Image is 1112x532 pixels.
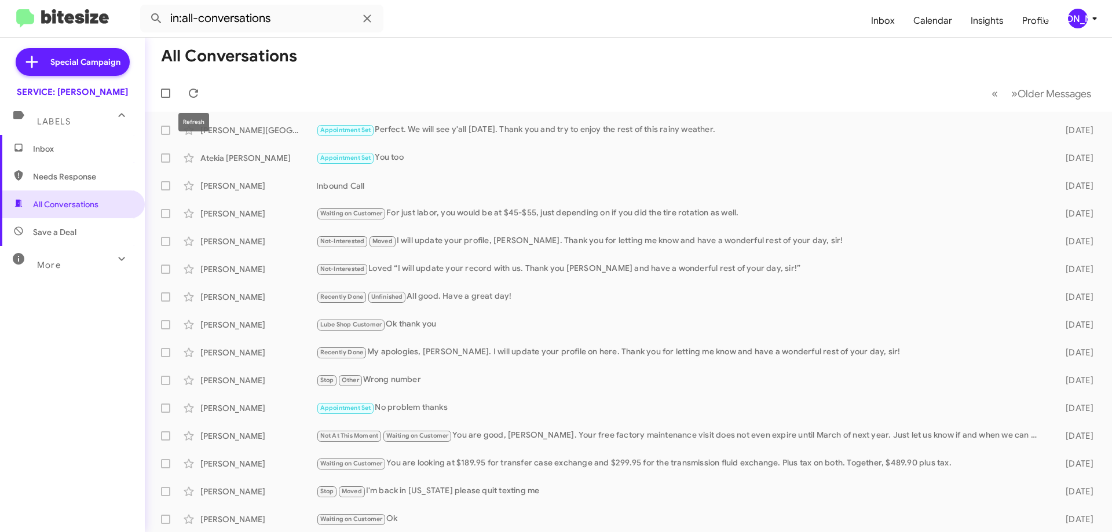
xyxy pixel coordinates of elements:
[961,4,1013,38] a: Insights
[1013,4,1058,38] a: Profile
[37,116,71,127] span: Labels
[200,124,316,136] div: [PERSON_NAME][GEOGRAPHIC_DATA]
[50,56,120,68] span: Special Campaign
[316,123,1047,137] div: Perfect. We will see y'all [DATE]. Thank you and try to enjoy the rest of this rainy weather.
[316,207,1047,220] div: For just labor, you would be at $45-$55, just depending on if you did the tire rotation as well.
[161,47,297,65] h1: All Conversations
[862,4,904,38] a: Inbox
[1068,9,1088,28] div: [PERSON_NAME]
[178,113,209,131] div: Refresh
[1047,513,1103,525] div: [DATE]
[316,429,1047,442] div: You are good, [PERSON_NAME]. Your free factory maintenance visit does not even expire until March...
[316,318,1047,331] div: Ok thank you
[200,180,316,192] div: [PERSON_NAME]
[1018,87,1091,100] span: Older Messages
[1058,9,1099,28] button: [PERSON_NAME]
[342,487,362,495] span: Moved
[316,151,1047,164] div: You too
[316,401,1047,414] div: No problem thanks
[33,226,76,238] span: Save a Deal
[200,208,316,219] div: [PERSON_NAME]
[1047,319,1103,331] div: [DATE]
[371,293,403,300] span: Unfinished
[200,513,316,525] div: [PERSON_NAME]
[1047,458,1103,469] div: [DATE]
[1047,152,1103,164] div: [DATE]
[316,262,1047,276] div: Loved “I will update your record with us. Thank you [PERSON_NAME] and have a wonderful rest of yo...
[1004,82,1098,105] button: Next
[33,171,131,182] span: Needs Response
[200,319,316,331] div: [PERSON_NAME]
[1047,236,1103,247] div: [DATE]
[1047,486,1103,497] div: [DATE]
[320,210,383,217] span: Waiting on Customer
[320,404,371,412] span: Appointment Set
[200,430,316,442] div: [PERSON_NAME]
[316,512,1047,526] div: Ok
[320,432,379,439] span: Not At This Moment
[16,48,130,76] a: Special Campaign
[37,260,61,270] span: More
[1047,402,1103,414] div: [DATE]
[17,86,128,98] div: SERVICE: [PERSON_NAME]
[320,348,364,356] span: Recently Done
[985,82,1005,105] button: Previous
[1047,208,1103,219] div: [DATE]
[316,373,1047,387] div: Wrong number
[200,263,316,275] div: [PERSON_NAME]
[320,376,334,384] span: Stop
[200,458,316,469] div: [PERSON_NAME]
[320,460,383,467] span: Waiting on Customer
[992,86,998,101] span: «
[904,4,961,38] a: Calendar
[342,376,359,384] span: Other
[200,152,316,164] div: Atekia [PERSON_NAME]
[316,180,1047,192] div: Inbound Call
[320,126,371,134] span: Appointment Set
[200,375,316,386] div: [PERSON_NAME]
[1047,124,1103,136] div: [DATE]
[985,82,1098,105] nav: Page navigation example
[316,485,1047,498] div: I'm back in [US_STATE] please quit texting me
[200,291,316,303] div: [PERSON_NAME]
[1047,291,1103,303] div: [DATE]
[316,234,1047,248] div: I will update your profile, [PERSON_NAME]. Thank you for letting me know and have a wonderful res...
[320,321,382,328] span: Lube Shop Customer
[1047,263,1103,275] div: [DATE]
[1011,86,1018,101] span: »
[140,5,383,32] input: Search
[316,290,1047,303] div: All good. Have a great day!
[386,432,449,439] span: Waiting on Customer
[200,236,316,247] div: [PERSON_NAME]
[316,457,1047,470] div: You are looking at $189.95 for transfer case exchange and $299.95 for the transmission fluid exch...
[320,515,383,523] span: Waiting on Customer
[320,265,365,273] span: Not-Interested
[1047,430,1103,442] div: [DATE]
[1047,347,1103,358] div: [DATE]
[320,487,334,495] span: Stop
[33,143,131,155] span: Inbox
[200,402,316,414] div: [PERSON_NAME]
[320,293,364,300] span: Recently Done
[200,347,316,358] div: [PERSON_NAME]
[320,237,365,245] span: Not-Interested
[1047,375,1103,386] div: [DATE]
[200,486,316,497] div: [PERSON_NAME]
[320,154,371,162] span: Appointment Set
[316,346,1047,359] div: My apologies, [PERSON_NAME]. I will update your profile on here. Thank you for letting me know an...
[1047,180,1103,192] div: [DATE]
[372,237,393,245] span: Moved
[33,199,98,210] span: All Conversations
